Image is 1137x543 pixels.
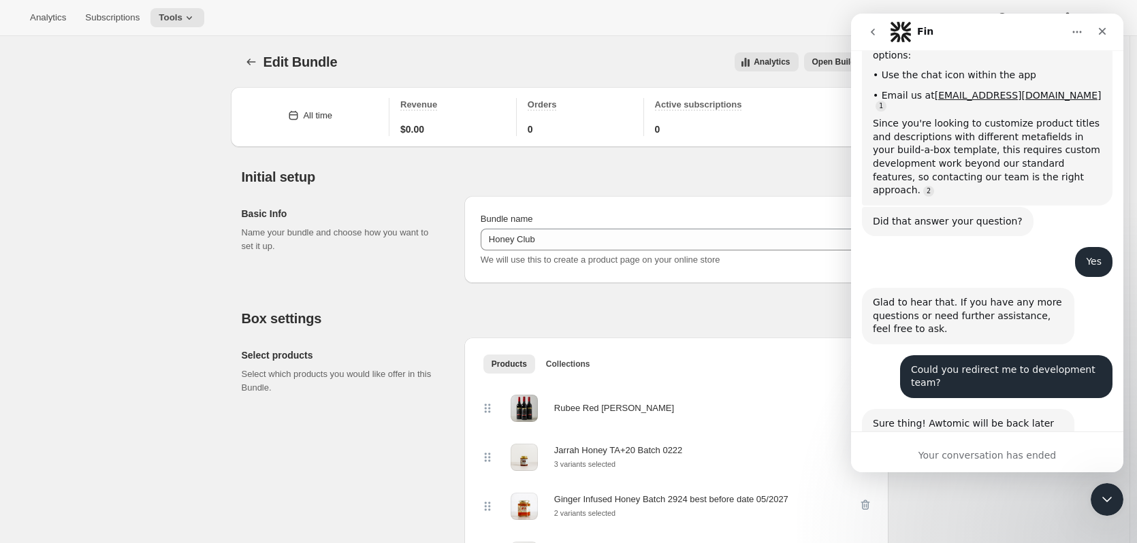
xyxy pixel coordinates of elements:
h2: Box settings [242,310,888,327]
div: Jarrah Honey TA+20 Batch 0222 [554,444,683,457]
span: Orders [528,99,557,110]
div: Rubee Red [PERSON_NAME] [554,401,674,415]
button: Help [987,8,1049,27]
button: Tools [150,8,204,27]
button: View links to open the build-a-box on the online store [804,52,888,71]
button: Subscriptions [77,8,148,27]
div: All time [303,109,332,122]
p: Select which products you would like offer in this Bundle. [242,367,443,395]
span: Collections [546,359,590,369]
span: Subscriptions [85,12,140,23]
button: Analytics [22,8,74,27]
span: 0 [655,122,660,136]
span: Analytics [754,56,790,67]
span: Edit Bundle [263,54,338,69]
img: Jarrah Honey TA+20 Batch 0222 [511,444,538,471]
h2: Select products [242,348,443,362]
button: View all analytics related to this specific bundles, within certain timeframes [735,52,798,71]
div: Ginger Infused Honey Batch 2924 best before date 05/2027 [554,493,788,506]
iframe: Intercom live chat [1091,483,1123,516]
img: Ginger Infused Honey Batch 2924 best before date 05/2027 [511,493,538,520]
span: Analytics [30,12,66,23]
span: Tools [159,12,182,23]
span: Settings [1074,12,1107,23]
h2: Basic Info [242,207,443,220]
span: Products [492,359,527,369]
span: Open Build-a-box [812,56,880,67]
span: $0.00 [400,122,424,136]
small: 3 variants selected [554,460,615,468]
small: 2 variants selected [554,509,615,517]
span: Revenue [400,99,437,110]
span: Help [1009,12,1027,23]
iframe: Intercom live chat [851,14,1123,472]
span: Bundle name [481,214,533,224]
img: Rubee Red Mead [511,395,538,422]
button: Settings [1053,8,1115,27]
h2: Initial setup [242,169,888,185]
span: We will use this to create a product page on your online store [481,254,720,265]
input: ie. Smoothie box [481,229,872,250]
button: Bundles [242,52,261,71]
span: 0 [528,122,533,136]
span: Active subscriptions [655,99,742,110]
p: Name your bundle and choose how you want to set it up. [242,226,443,253]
